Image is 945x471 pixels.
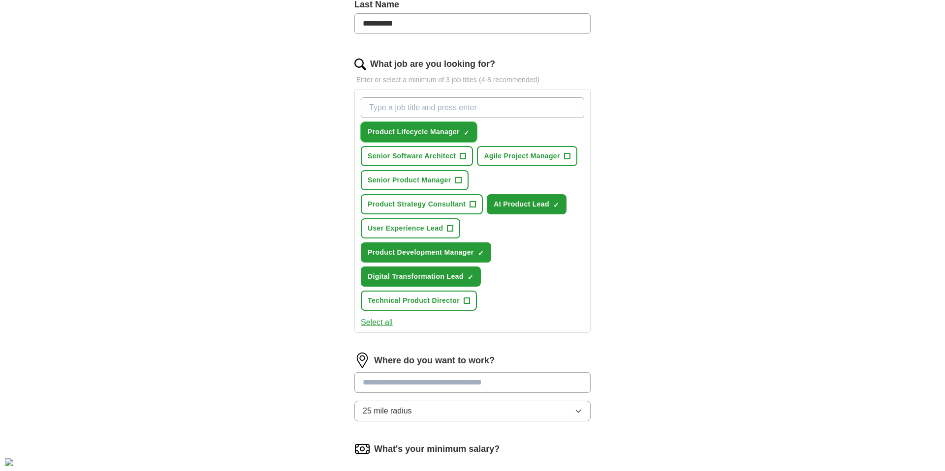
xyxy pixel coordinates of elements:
[368,127,460,137] span: Product Lifecycle Manager
[477,146,577,166] button: Agile Project Manager
[368,175,451,185] span: Senior Product Manager
[368,223,443,234] span: User Experience Lead
[374,354,495,367] label: Where do you want to work?
[368,295,460,306] span: Technical Product Director
[354,401,591,421] button: 25 mile radius
[464,129,470,137] span: ✓
[361,317,393,328] button: Select all
[368,271,464,282] span: Digital Transformation Lead
[484,151,560,161] span: Agile Project Manager
[361,291,477,311] button: Technical Product Director
[361,97,584,118] input: Type a job title and press enter
[374,442,500,456] label: What's your minimum salary?
[354,75,591,85] p: Enter or select a minimum of 3 job titles (4-8 recommended)
[368,199,466,209] span: Product Strategy Consultant
[494,199,549,209] span: AI Product Lead
[361,194,483,214] button: Product Strategy Consultant
[361,266,481,287] button: Digital Transformation Lead✓
[368,247,474,258] span: Product Development Manager
[361,218,460,238] button: User Experience Lead
[487,194,567,214] button: AI Product Lead✓
[354,353,370,368] img: location.png
[361,122,477,142] button: Product Lifecycle Manager✓
[361,146,473,166] button: Senior Software Architect
[5,458,13,466] img: Cookie%20settings
[5,458,13,466] div: Cookie consent button
[361,242,491,263] button: Product Development Manager✓
[368,151,456,161] span: Senior Software Architect
[354,59,366,70] img: search.png
[478,249,484,257] span: ✓
[553,201,559,209] span: ✓
[468,273,473,281] span: ✓
[363,405,412,417] span: 25 mile radius
[361,170,469,190] button: Senior Product Manager
[370,58,495,71] label: What job are you looking for?
[354,441,370,457] img: salary.png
